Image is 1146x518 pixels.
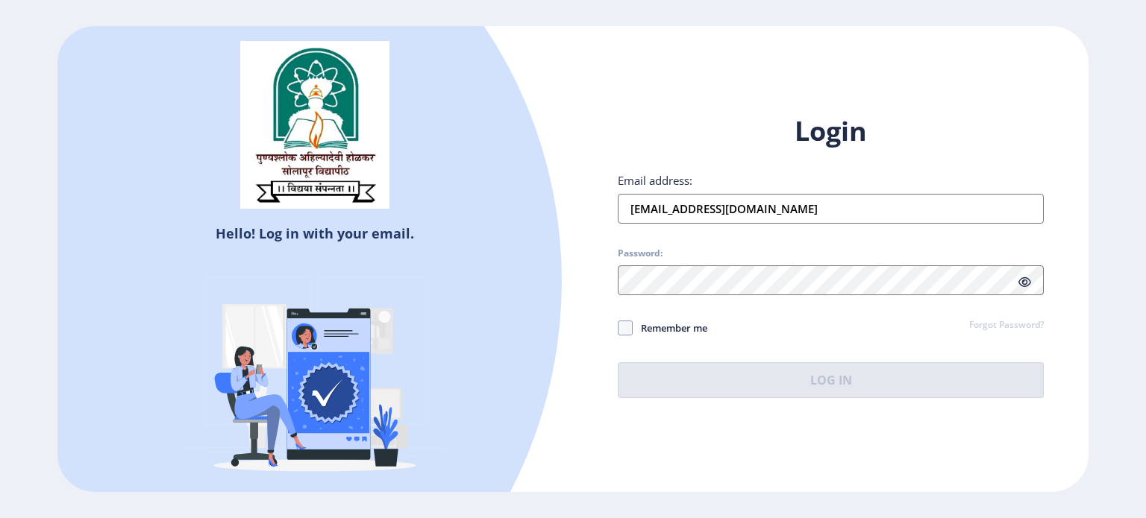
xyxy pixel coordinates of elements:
span: Remember me [633,319,707,337]
input: Email address [618,194,1044,224]
img: Verified-rafiki.svg [184,248,445,509]
img: sulogo.png [240,41,389,209]
label: Password: [618,247,663,259]
label: Email address: [618,173,692,188]
a: Forgot Password? [969,319,1044,332]
button: Log In [618,362,1044,398]
h1: Login [618,113,1044,149]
